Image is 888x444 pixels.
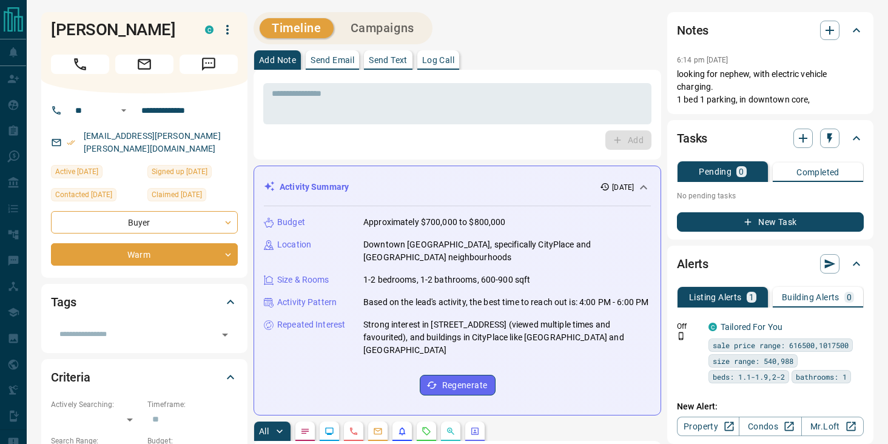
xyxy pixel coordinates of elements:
[51,363,238,392] div: Criteria
[55,166,98,178] span: Active [DATE]
[847,293,852,301] p: 0
[180,55,238,74] span: Message
[782,293,839,301] p: Building Alerts
[708,323,717,331] div: condos.ca
[277,238,311,251] p: Location
[373,426,383,436] svg: Emails
[147,399,238,410] p: Timeframe:
[369,56,408,64] p: Send Text
[721,322,782,332] a: Tailored For You
[397,426,407,436] svg: Listing Alerts
[420,375,496,395] button: Regenerate
[277,216,305,229] p: Budget
[51,292,76,312] h2: Tags
[422,426,431,436] svg: Requests
[677,321,701,332] p: Off
[713,339,849,351] span: sale price range: 616500,1017500
[446,426,456,436] svg: Opportunities
[677,249,864,278] div: Alerts
[677,400,864,413] p: New Alert:
[470,426,480,436] svg: Agent Actions
[217,326,234,343] button: Open
[51,55,109,74] span: Call
[713,371,785,383] span: beds: 1.1-1.9,2-2
[147,188,238,205] div: Tue May 20 2025
[677,129,707,148] h2: Tasks
[84,131,221,153] a: [EMAIL_ADDRESS][PERSON_NAME][PERSON_NAME][DOMAIN_NAME]
[277,318,345,331] p: Repeated Interest
[67,138,75,147] svg: Email Verified
[51,211,238,234] div: Buyer
[51,188,141,205] div: Thu Jul 17 2025
[699,167,732,176] p: Pending
[801,417,864,436] a: Mr.Loft
[363,296,648,309] p: Based on the lead's activity, the best time to reach out is: 4:00 PM - 6:00 PM
[677,21,708,40] h2: Notes
[147,165,238,182] div: Tue Apr 18 2023
[116,103,131,118] button: Open
[749,293,754,301] p: 1
[51,288,238,317] div: Tags
[677,212,864,232] button: New Task
[280,181,349,193] p: Activity Summary
[338,18,426,38] button: Campaigns
[277,274,329,286] p: Size & Rooms
[796,371,847,383] span: bathrooms: 1
[51,368,90,387] h2: Criteria
[677,187,864,205] p: No pending tasks
[260,18,334,38] button: Timeline
[152,166,207,178] span: Signed up [DATE]
[264,176,651,198] div: Activity Summary[DATE]
[677,124,864,153] div: Tasks
[259,56,296,64] p: Add Note
[713,355,793,367] span: size range: 540,988
[739,417,801,436] a: Condos
[363,318,651,357] p: Strong interest in [STREET_ADDRESS] (viewed multiple times and favourited), and buildings in City...
[55,189,112,201] span: Contacted [DATE]
[152,189,202,201] span: Claimed [DATE]
[51,165,141,182] div: Fri Aug 15 2025
[51,243,238,266] div: Warm
[205,25,214,34] div: condos.ca
[677,56,728,64] p: 6:14 pm [DATE]
[325,426,334,436] svg: Lead Browsing Activity
[677,332,685,340] svg: Push Notification Only
[612,182,634,193] p: [DATE]
[349,426,358,436] svg: Calls
[363,238,651,264] p: Downtown [GEOGRAPHIC_DATA], specifically CityPlace and [GEOGRAPHIC_DATA] neighbourhoods
[677,16,864,45] div: Notes
[363,216,505,229] p: Approximately $700,000 to $800,000
[311,56,354,64] p: Send Email
[363,274,530,286] p: 1-2 bedrooms, 1-2 bathrooms, 600-900 sqft
[259,427,269,436] p: All
[51,399,141,410] p: Actively Searching:
[677,68,864,106] p: looking for nephew, with electric vehicle charging. 1 bed 1 parking, in downtown core,
[739,167,744,176] p: 0
[277,296,337,309] p: Activity Pattern
[51,20,187,39] h1: [PERSON_NAME]
[677,417,739,436] a: Property
[677,254,708,274] h2: Alerts
[115,55,173,74] span: Email
[422,56,454,64] p: Log Call
[300,426,310,436] svg: Notes
[796,168,839,177] p: Completed
[689,293,742,301] p: Listing Alerts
